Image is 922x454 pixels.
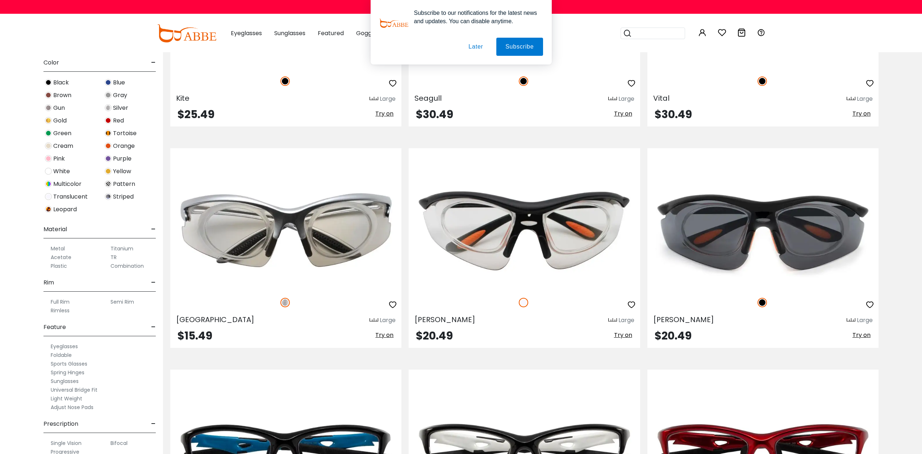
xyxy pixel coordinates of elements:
img: Red [105,117,112,124]
img: Black [758,298,767,307]
img: Blue [105,79,112,86]
span: [PERSON_NAME] [653,315,714,325]
span: Try on [614,109,632,118]
label: Rimless [51,306,70,315]
span: Brown [53,91,71,100]
img: Silver [280,298,290,307]
img: size ruler [847,318,855,323]
button: Try on [373,109,396,118]
span: Red [113,116,124,125]
img: Gray [105,92,112,99]
span: Material [43,221,67,238]
img: Green [45,130,52,137]
span: Purple [113,154,132,163]
label: Sunglasses [51,377,79,386]
span: Try on [375,331,393,339]
label: Bifocal [110,439,128,447]
label: Full Rim [51,297,70,306]
div: Large [857,95,873,103]
span: $15.49 [178,328,212,343]
img: size ruler [370,318,378,323]
span: $20.49 [416,328,453,343]
button: Try on [850,109,873,118]
span: - [151,415,156,433]
span: Prescription [43,415,78,433]
span: Black [53,78,69,87]
span: $30.49 [655,107,692,122]
span: - [151,221,156,238]
img: size ruler [608,96,617,102]
button: Try on [850,330,873,340]
label: Sports Glasses [51,359,87,368]
img: Black [45,79,52,86]
label: Single Vision [51,439,82,447]
span: Tortoise [113,129,137,138]
label: Combination [110,262,144,270]
label: Semi Rim [110,297,134,306]
img: Black [758,76,767,86]
span: Gun [53,104,65,112]
label: Light Weight [51,394,82,403]
img: Tortoise [105,130,112,137]
span: Feature [43,318,66,336]
span: Try on [852,331,871,339]
img: Black [280,76,290,86]
div: Large [380,316,396,325]
span: - [151,318,156,336]
span: $20.49 [655,328,692,343]
img: Translucent [45,193,52,200]
span: Vital [653,93,669,103]
div: Large [618,316,634,325]
img: Silver Jonesboro - Plastic ,Adjust Nose Pads [170,174,401,290]
img: Multicolor [45,180,52,187]
span: Leopard [53,205,77,214]
img: Orange [105,142,112,149]
img: Gun [45,104,52,111]
button: Subscribe [496,38,543,56]
span: Yellow [113,167,131,176]
img: size ruler [847,96,855,102]
span: White [53,167,70,176]
img: Pattern [105,180,112,187]
img: Black Gustavus - Plastic ,Adjust Nose Pads [647,174,879,290]
div: Large [380,95,396,103]
label: Acetate [51,253,71,262]
button: Try on [612,330,634,340]
img: Black [519,76,528,86]
span: Striped [113,192,134,201]
span: Pink [53,154,65,163]
label: Eyeglasses [51,342,78,351]
span: $30.49 [416,107,453,122]
label: Adjust Nose Pads [51,403,93,412]
label: Titanium [110,244,133,253]
span: - [151,274,156,291]
span: Gray [113,91,127,100]
span: $25.49 [178,107,214,122]
img: Translucent Gustavus - Plastic ,Adjust Nose Pads [409,174,640,290]
span: Try on [614,331,632,339]
span: Blue [113,78,125,87]
span: Seagull [414,93,442,103]
img: Brown [45,92,52,99]
label: Plastic [51,262,67,270]
button: Try on [373,330,396,340]
span: Rim [43,274,54,291]
span: Orange [113,142,135,150]
div: Subscribe to our notifications for the latest news and updates. You can disable anytime. [408,9,543,25]
span: Green [53,129,71,138]
label: Foldable [51,351,72,359]
span: Translucent [53,192,88,201]
label: Universal Bridge Fit [51,386,97,394]
img: size ruler [608,318,617,323]
label: Spring Hinges [51,368,84,377]
span: Gold [53,116,67,125]
img: size ruler [370,96,378,102]
span: Silver [113,104,128,112]
img: Purple [105,155,112,162]
span: Cream [53,142,73,150]
img: Translucent [519,298,528,307]
img: Leopard [45,206,52,213]
img: Pink [45,155,52,162]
